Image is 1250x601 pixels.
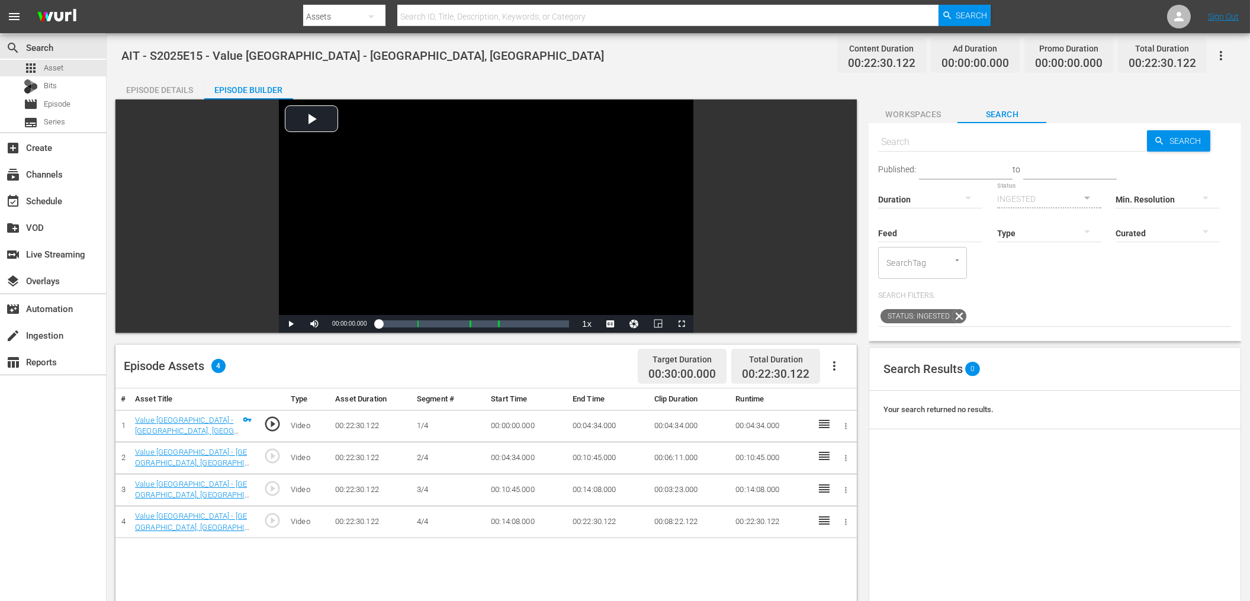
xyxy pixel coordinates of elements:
[622,315,646,333] button: Jump To Time
[650,506,731,538] td: 00:08:22.122
[568,442,650,474] td: 00:10:45.000
[997,182,1101,216] div: INGESTED
[44,116,65,128] span: Series
[670,315,693,333] button: Fullscreen
[650,474,731,506] td: 00:03:23.000
[264,415,281,433] span: play_circle_outline
[1165,130,1210,152] span: Search
[486,388,568,410] th: Start Time
[115,410,130,442] td: 1
[412,410,486,442] td: 1/4
[486,474,568,506] td: 00:10:45.000
[599,315,622,333] button: Captions
[286,388,330,410] th: Type
[330,442,412,474] td: 00:22:30.122
[568,506,650,538] td: 00:22:30.122
[650,442,731,474] td: 00:06:11.000
[941,40,1009,57] div: Ad Duration
[44,80,57,92] span: Bits
[211,359,226,373] span: 4
[883,405,994,414] span: Your search returned no results.
[650,410,731,442] td: 00:04:34.000
[24,97,38,111] span: Episode
[731,410,812,442] td: 00:04:34.000
[486,410,568,442] td: 00:00:00.000
[6,221,20,235] span: VOD
[731,506,812,538] td: 00:22:30.122
[648,368,716,381] span: 00:30:00.000
[650,388,731,410] th: Clip Duration
[878,291,1232,301] p: Search Filters:
[204,76,293,99] button: Episode Builder
[135,512,249,542] a: Value [GEOGRAPHIC_DATA] - [GEOGRAPHIC_DATA], [GEOGRAPHIC_DATA] (4/4)
[286,442,330,474] td: Video
[7,9,21,24] span: menu
[24,115,38,130] span: Series
[1208,12,1239,21] a: Sign Out
[115,474,130,506] td: 3
[742,351,809,368] div: Total Duration
[1147,130,1210,152] button: Search
[130,388,256,410] th: Asset Title
[848,57,915,70] span: 00:22:30.122
[6,194,20,208] span: Schedule
[330,506,412,538] td: 00:22:30.122
[264,447,281,465] span: play_circle_outline
[648,351,716,368] div: Target Duration
[568,410,650,442] td: 00:04:34.000
[966,362,981,376] span: 0
[6,355,20,369] span: Reports
[575,315,599,333] button: Playback Rate
[330,474,412,506] td: 00:22:30.122
[646,315,670,333] button: Picture-in-Picture
[286,410,330,442] td: Video
[24,79,38,94] div: Bits
[952,255,963,266] button: Open
[878,165,916,174] span: Published:
[286,474,330,506] td: Video
[568,388,650,410] th: End Time
[412,388,486,410] th: Segment #
[6,41,20,55] span: Search
[279,315,303,333] button: Play
[279,99,693,333] div: Video Player
[1035,40,1103,57] div: Promo Duration
[957,107,1046,122] span: Search
[486,442,568,474] td: 00:04:34.000
[24,61,38,75] span: Asset
[848,40,915,57] div: Content Duration
[330,388,412,410] th: Asset Duration
[956,5,988,26] span: Search
[135,416,239,446] a: Value [GEOGRAPHIC_DATA] - [GEOGRAPHIC_DATA], [GEOGRAPHIC_DATA] (1/4)
[6,141,20,155] span: Create
[115,388,130,410] th: #
[264,512,281,529] span: play_circle_outline
[135,448,249,478] a: Value [GEOGRAPHIC_DATA] - [GEOGRAPHIC_DATA], [GEOGRAPHIC_DATA] (2/4)
[124,359,226,373] div: Episode Assets
[303,315,326,333] button: Mute
[115,442,130,474] td: 2
[6,274,20,288] span: Overlays
[731,474,812,506] td: 00:14:08.000
[939,5,991,26] button: Search
[6,329,20,343] span: Ingestion
[6,302,20,316] span: Automation
[881,309,952,323] span: Status: INGESTED
[44,62,63,74] span: Asset
[1129,40,1196,57] div: Total Duration
[44,98,70,110] span: Episode
[731,388,812,410] th: Runtime
[412,474,486,506] td: 3/4
[332,320,367,327] span: 00:00:00.000
[121,49,604,63] span: AIT - S2025E15 - Value [GEOGRAPHIC_DATA] - [GEOGRAPHIC_DATA], [GEOGRAPHIC_DATA]
[28,3,85,31] img: ans4CAIJ8jUAAAAAAAAAAAAAAAAAAAAAAAAgQb4GAAAAAAAAAAAAAAAAAAAAAAAAJMjXAAAAAAAAAAAAAAAAAAAAAAAAgAT5G...
[731,442,812,474] td: 00:10:45.000
[412,506,486,538] td: 4/4
[115,76,204,99] button: Episode Details
[568,474,650,506] td: 00:14:08.000
[115,76,204,104] div: Episode Details
[330,410,412,442] td: 00:22:30.122
[378,320,569,327] div: Progress Bar
[869,107,957,122] span: Workspaces
[1013,165,1020,174] span: to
